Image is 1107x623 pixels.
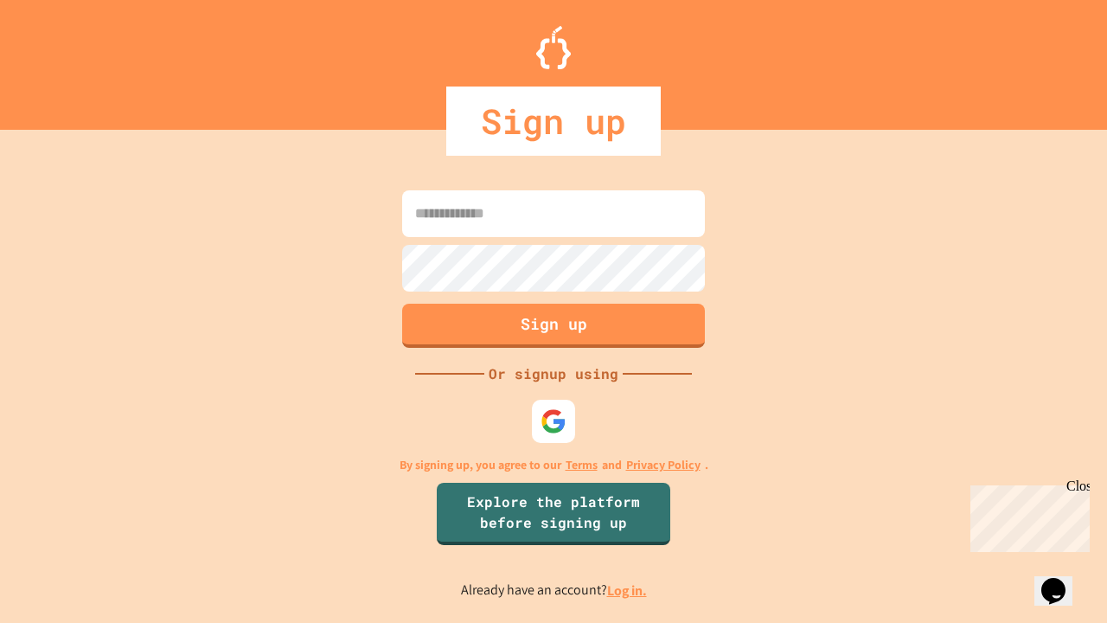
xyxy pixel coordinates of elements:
[536,26,571,69] img: Logo.svg
[484,363,623,384] div: Or signup using
[1034,554,1090,606] iframe: chat widget
[566,456,598,474] a: Terms
[541,408,566,434] img: google-icon.svg
[402,304,705,348] button: Sign up
[400,456,708,474] p: By signing up, you agree to our and .
[437,483,670,545] a: Explore the platform before signing up
[963,478,1090,552] iframe: chat widget
[461,580,647,601] p: Already have an account?
[446,87,661,156] div: Sign up
[626,456,701,474] a: Privacy Policy
[607,581,647,600] a: Log in.
[7,7,119,110] div: Chat with us now!Close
